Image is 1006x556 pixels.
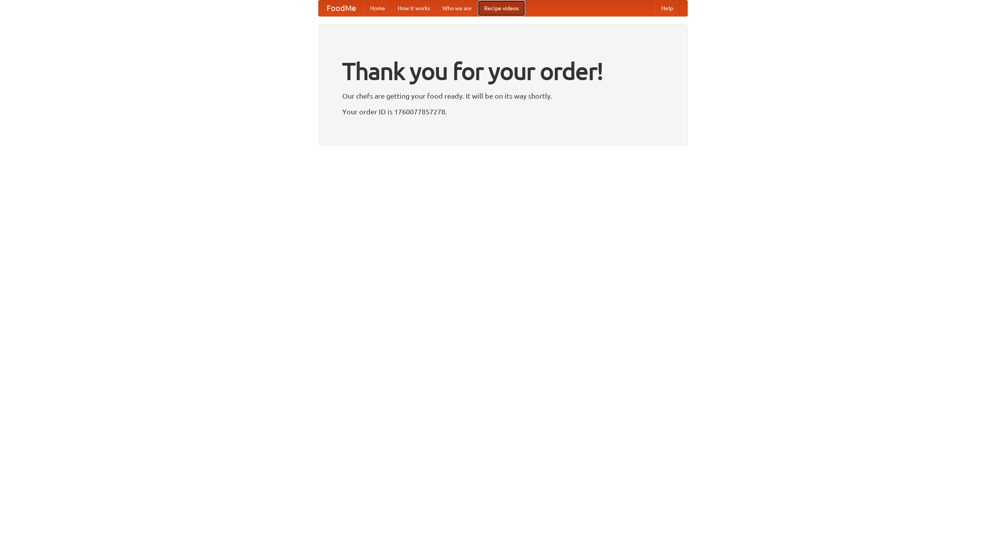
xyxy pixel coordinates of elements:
p: Your order ID is 1760077857278. [342,106,664,117]
h1: Thank you for your order! [342,52,664,90]
p: Our chefs are getting your food ready. It will be on its way shortly. [342,90,664,102]
a: How it works [391,0,436,16]
a: Recipe videos [478,0,525,16]
a: Who we are [436,0,478,16]
a: Home [364,0,391,16]
a: Help [655,0,679,16]
a: FoodMe [319,0,364,16]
